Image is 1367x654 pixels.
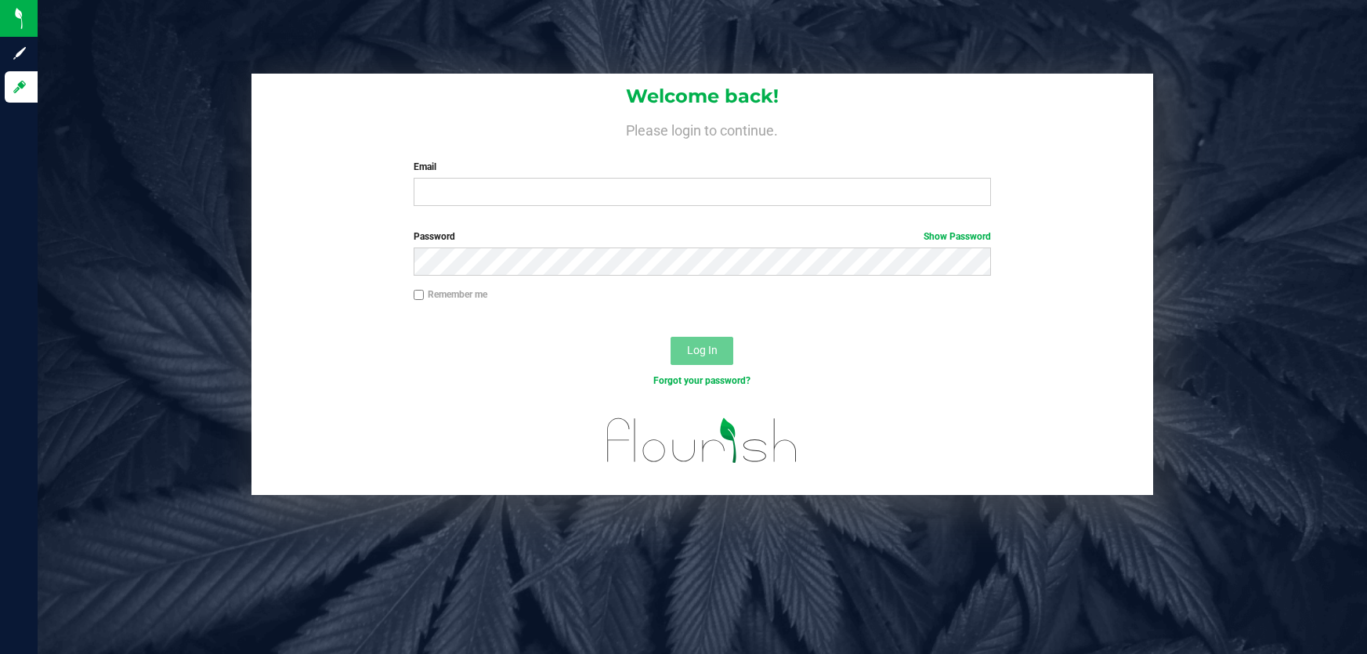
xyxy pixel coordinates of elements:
[251,86,1153,107] h1: Welcome back!
[12,45,27,61] inline-svg: Sign up
[590,404,815,477] img: flourish_logo.svg
[924,231,991,242] a: Show Password
[414,231,455,242] span: Password
[12,79,27,95] inline-svg: Log in
[414,160,992,174] label: Email
[414,290,425,301] input: Remember me
[653,375,750,386] a: Forgot your password?
[671,337,733,365] button: Log In
[687,344,718,356] span: Log In
[251,119,1153,138] h4: Please login to continue.
[414,287,487,302] label: Remember me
